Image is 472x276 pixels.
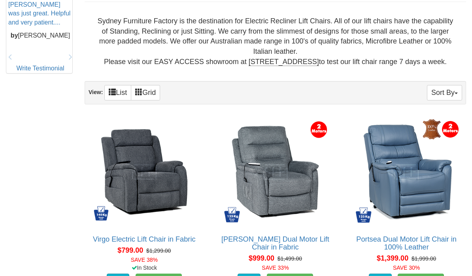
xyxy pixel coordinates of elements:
[356,235,457,251] a: Portsea Dual Motor Lift Chair in 100% Leather
[89,117,200,227] img: Virgo Electric Lift Chair in Fabric
[146,248,171,254] del: $1,299.00
[220,117,331,227] img: Bristow Dual Motor Lift Chair in Fabric
[83,264,206,272] div: In Stock
[377,254,408,262] span: $1,399.00
[16,65,64,72] a: Write Testimonial
[117,246,143,254] span: $799.00
[427,85,462,100] button: Sort By
[104,85,131,100] a: List
[8,31,72,40] p: [PERSON_NAME]
[278,255,302,262] del: $1,499.00
[89,89,103,96] strong: View:
[249,254,274,262] span: $999.00
[11,32,18,39] b: by
[91,16,460,67] div: Sydney Furniture Factory is the destination for Electric Recliner Lift Chairs. All of our lift ch...
[262,265,289,271] font: SAVE 33%
[351,117,462,227] img: Portsea Dual Motor Lift Chair in 100% Leather
[93,235,195,243] a: Virgo Electric Lift Chair in Fabric
[412,255,436,262] del: $1,999.00
[131,85,160,100] a: Grid
[393,265,420,271] font: SAVE 30%
[131,257,158,263] font: SAVE 38%
[221,235,329,251] a: [PERSON_NAME] Dual Motor Lift Chair in Fabric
